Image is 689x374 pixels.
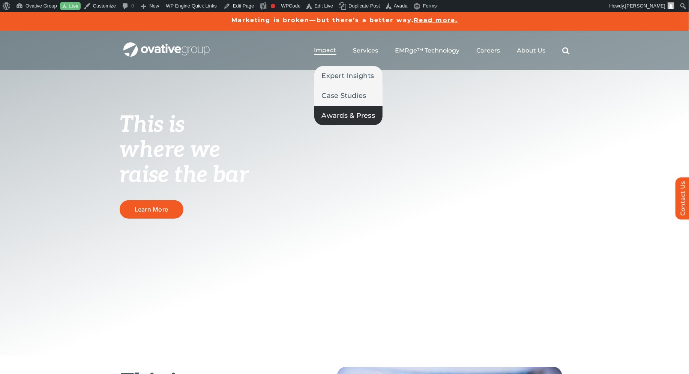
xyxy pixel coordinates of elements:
[60,2,81,10] a: Live
[322,71,374,81] span: Expert Insights
[135,206,168,213] span: Learn More
[314,39,570,63] nav: Menu
[120,200,183,219] a: Learn More
[123,42,210,49] a: OG_Full_horizontal_WHT
[322,90,366,101] span: Case Studies
[625,3,665,9] span: [PERSON_NAME]
[120,111,185,138] span: This is
[563,47,570,54] a: Search
[353,47,378,54] a: Services
[120,137,248,189] span: where we raise the bar
[517,47,546,54] a: About Us
[414,17,458,24] a: Read more.
[314,86,383,105] a: Case Studies
[314,47,336,54] span: Impact
[322,110,375,121] span: Awards & Press
[314,66,383,86] a: Expert Insights
[231,17,414,24] a: Marketing is broken—but there’s a better way.
[395,47,460,54] a: EMRge™ Technology
[477,47,500,54] a: Careers
[314,47,336,55] a: Impact
[271,4,275,8] div: Focus keyphrase not set
[314,106,383,125] a: Awards & Press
